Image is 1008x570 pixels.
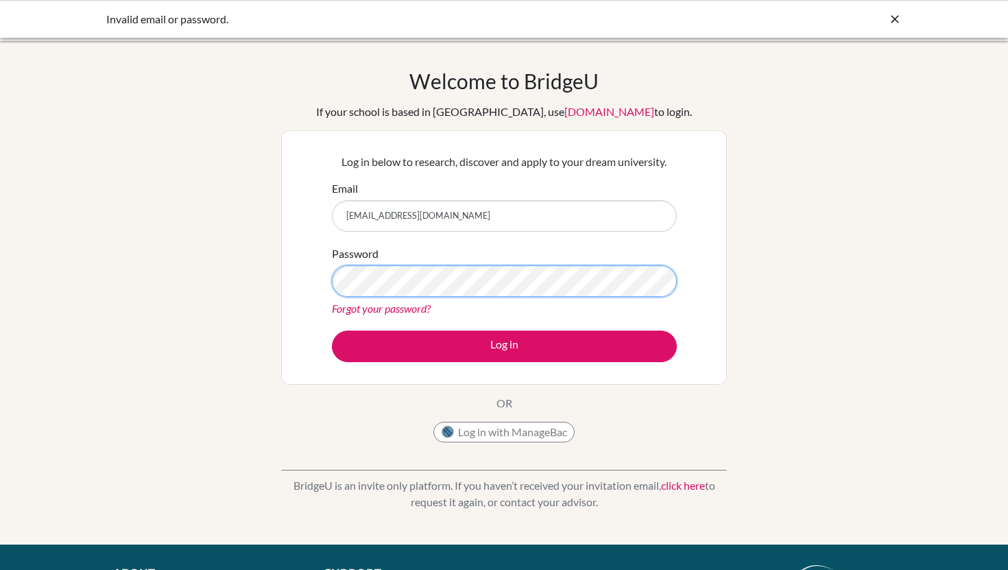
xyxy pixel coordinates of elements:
p: OR [496,395,512,412]
div: If your school is based in [GEOGRAPHIC_DATA], use to login. [316,104,692,120]
p: BridgeU is an invite only platform. If you haven’t received your invitation email, to request it ... [281,477,727,510]
a: [DOMAIN_NAME] [564,105,654,118]
a: click here [661,479,705,492]
div: Invalid email or password. [106,11,696,27]
button: Log in with ManageBac [433,422,575,442]
label: Password [332,246,379,262]
label: Email [332,180,358,197]
a: Forgot your password? [332,302,431,315]
p: Log in below to research, discover and apply to your dream university. [332,154,677,170]
button: Log in [332,331,677,362]
h1: Welcome to BridgeU [409,69,599,93]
